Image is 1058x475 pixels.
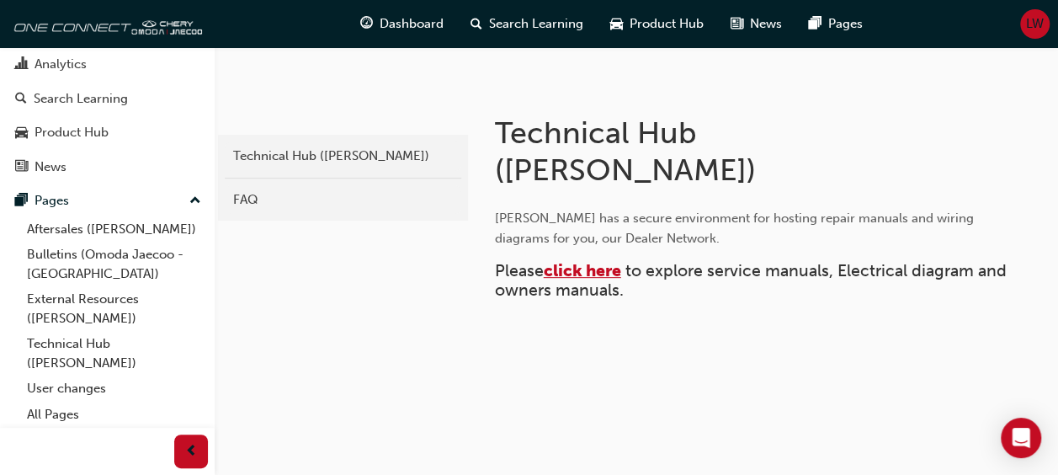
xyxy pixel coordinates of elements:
a: pages-iconPages [795,7,876,41]
span: chart-icon [15,57,28,72]
a: Product Hub [7,117,208,148]
span: pages-icon [15,194,28,209]
span: to explore service manuals, Electrical diagram and owners manuals. [495,261,1011,300]
a: guage-iconDashboard [347,7,457,41]
a: Bulletins (Omoda Jaecoo - [GEOGRAPHIC_DATA]) [20,242,208,286]
span: [PERSON_NAME] has a secure environment for hosting repair manuals and wiring diagrams for you, ou... [495,211,977,246]
div: Product Hub [35,123,109,142]
a: search-iconSearch Learning [457,7,597,41]
a: All Pages [20,402,208,428]
h1: Technical Hub ([PERSON_NAME]) [495,115,930,188]
div: Technical Hub ([PERSON_NAME]) [233,147,453,166]
span: up-icon [189,190,201,212]
span: search-icon [471,13,482,35]
a: User changes [20,376,208,402]
a: News [7,152,208,183]
button: LW [1020,9,1050,39]
span: Please [495,261,544,280]
a: Technical Hub ([PERSON_NAME]) [20,331,208,376]
span: Search Learning [489,14,583,34]
a: Technical Hub ([PERSON_NAME]) [225,141,461,171]
div: News [35,157,66,177]
span: news-icon [731,13,743,35]
div: Open Intercom Messenger [1001,418,1041,458]
a: car-iconProduct Hub [597,7,717,41]
span: Product Hub [630,14,704,34]
a: External Resources ([PERSON_NAME]) [20,286,208,331]
span: car-icon [15,125,28,141]
span: car-icon [610,13,623,35]
span: Dashboard [380,14,444,34]
button: Pages [7,185,208,216]
span: guage-icon [360,13,373,35]
span: news-icon [15,160,28,175]
a: Search Learning [7,83,208,115]
div: Analytics [35,55,87,74]
span: search-icon [15,92,27,107]
a: click here [544,261,621,280]
span: prev-icon [185,441,198,462]
span: Pages [828,14,863,34]
div: FAQ [233,190,453,210]
span: pages-icon [809,13,821,35]
span: News [750,14,782,34]
img: oneconnect [8,7,202,40]
a: Analytics [7,49,208,80]
div: Search Learning [34,89,128,109]
a: FAQ [225,185,461,215]
a: Aftersales ([PERSON_NAME]) [20,216,208,243]
span: LW [1026,14,1044,34]
div: Pages [35,191,69,211]
a: news-iconNews [717,7,795,41]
